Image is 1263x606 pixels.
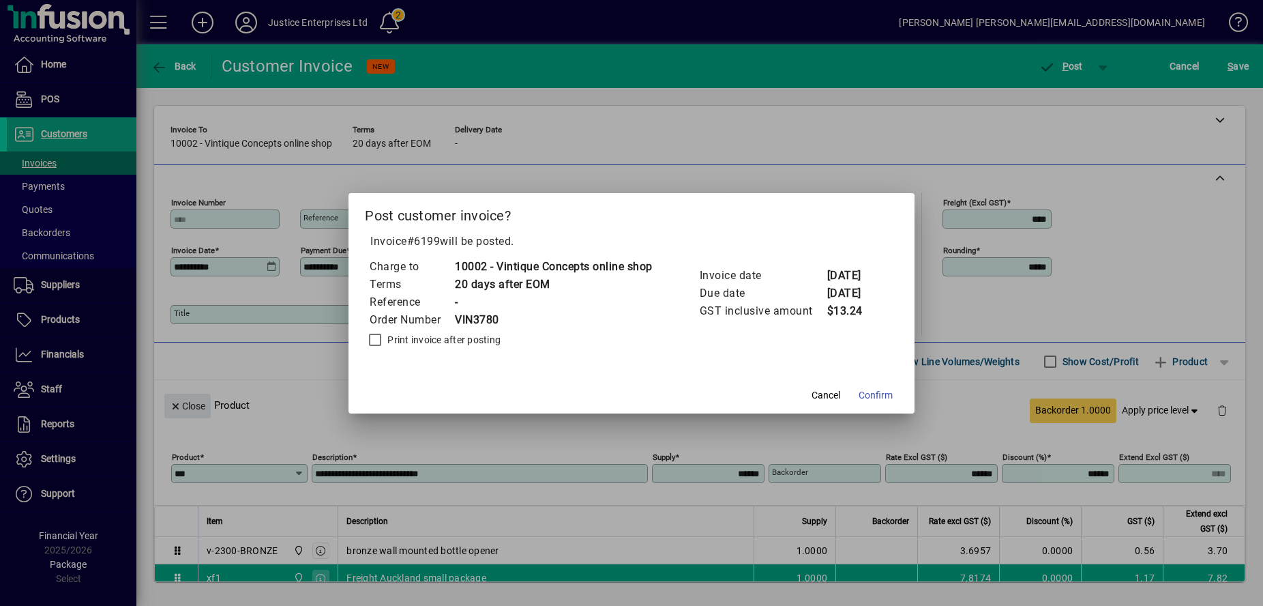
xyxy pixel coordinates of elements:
[827,285,881,302] td: [DATE]
[365,233,898,250] p: Invoice will be posted .
[369,311,454,329] td: Order Number
[699,267,827,285] td: Invoice date
[454,293,653,311] td: -
[369,258,454,276] td: Charge to
[853,384,898,408] button: Confirm
[699,285,827,302] td: Due date
[812,388,840,403] span: Cancel
[827,302,881,320] td: $13.24
[348,193,915,233] h2: Post customer invoice?
[369,276,454,293] td: Terms
[369,293,454,311] td: Reference
[859,388,893,403] span: Confirm
[827,267,881,285] td: [DATE]
[454,258,653,276] td: 10002 - Vintique Concepts online shop
[699,302,827,320] td: GST inclusive amount
[407,235,441,248] span: #6199
[454,311,653,329] td: VIN3780
[804,384,848,408] button: Cancel
[454,276,653,293] td: 20 days after EOM
[385,333,501,347] label: Print invoice after posting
